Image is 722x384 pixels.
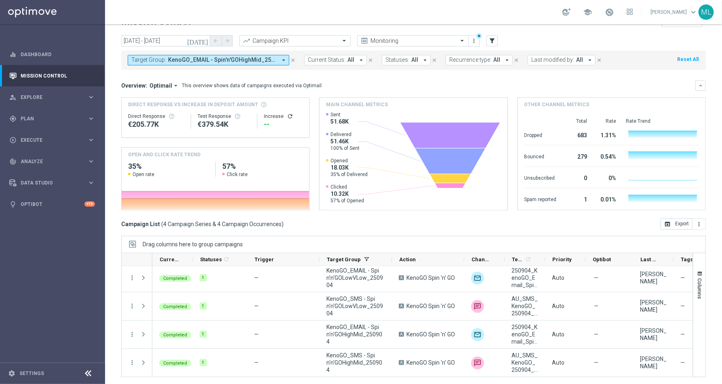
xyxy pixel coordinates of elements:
button: gps_fixed Plan keyboard_arrow_right [9,115,95,122]
div: 0.01% [597,192,617,205]
span: All [347,57,354,63]
i: keyboard_arrow_right [87,115,95,122]
button: close [513,56,520,65]
div: 0% [597,171,617,184]
span: All [411,57,418,63]
span: Calculate column [222,255,229,264]
div: Optibot [9,193,95,215]
i: arrow_drop_down [358,57,365,64]
i: open_in_browser [664,221,671,227]
span: Target Group [327,256,361,262]
h2: 57% [222,162,303,171]
span: Statuses [200,256,222,262]
button: [DATE] [186,35,210,47]
span: Data Studio [21,180,87,185]
div: lightbulb Optibot +10 [9,201,95,208]
div: €205,771 [128,120,184,129]
div: Rate [597,118,617,124]
button: Reset All [676,55,699,64]
button: play_circle_outline Execute keyboard_arrow_right [9,137,95,143]
span: — [680,302,685,310]
colored-tag: Completed [159,331,191,338]
span: 51.46K [330,138,360,145]
span: Optibot [593,256,611,262]
span: Current Status [160,256,179,262]
h3: Campaign List [121,220,284,228]
span: Auto [552,359,564,366]
img: Vonage [471,357,484,369]
div: Spam reported [524,192,557,205]
span: Direct Response VS Increase In Deposit Amount [128,101,258,108]
div: Maria Lopez Boras [640,327,667,342]
button: close [596,56,603,65]
span: KenoGO_EMAIL - Spin'n'GOLowVLow_250904 [326,267,385,289]
span: Delivered [330,131,360,138]
span: Explore [21,95,87,100]
button: track_changes Analyze keyboard_arrow_right [9,158,95,165]
i: close [432,57,437,63]
button: keyboard_arrow_down [695,80,706,91]
div: Maria Lopez Boras [640,271,667,285]
span: school [583,8,592,17]
button: Optimail arrow_drop_down [147,82,182,89]
div: This overview shows data of campaigns executed via Optimail [182,82,322,89]
div: Increase [264,113,303,120]
span: Execute [21,138,87,143]
span: KenoGO Spin 'n' GO [406,302,455,310]
a: [PERSON_NAME]keyboard_arrow_down [650,6,699,18]
span: Drag columns here to group campaigns [143,241,243,248]
button: refresh [287,113,293,120]
i: arrow_drop_down [503,57,511,64]
i: trending_up [242,37,250,45]
span: — [254,275,259,281]
input: Select date range [121,35,210,46]
ng-select: Campaign KPI [239,35,351,46]
div: Total [566,118,587,124]
span: ( [161,220,163,228]
div: 1 [200,331,207,338]
span: Last modified by: [531,57,574,63]
button: close [367,56,374,65]
span: KenoGO_SMS - Spin'n'GOHighMid_250904 [326,352,385,374]
i: more_vert [128,359,136,366]
div: Explore [9,94,87,101]
span: Auto [552,275,564,281]
div: Vonage [471,300,484,313]
div: Row Groups [143,241,243,248]
a: Optibot [21,193,84,215]
span: Last Modified By [640,256,660,262]
span: — [254,331,259,338]
div: Mission Control [9,65,95,86]
div: Data Studio keyboard_arrow_right [9,180,95,186]
div: 0 [566,171,587,184]
button: arrow_back [210,35,221,46]
span: Completed [163,304,187,309]
span: Completed [163,361,187,366]
span: — [680,331,685,338]
span: Channel [472,256,491,262]
img: Optimail [471,328,484,341]
button: close [289,56,297,65]
button: Target Group: KenoGO_EMAIL - Spin'n'GOHighMid_250904, KenoGO_EMAIL - Spin'n'GOLowVLow_250904, Ken... [128,55,289,65]
i: keyboard_arrow_right [87,157,95,165]
span: Trigger [255,256,274,262]
button: equalizer Dashboard [9,51,95,58]
div: Rate Trend [626,118,699,124]
div: Maria Lopez Boras [640,355,667,370]
div: Execute [9,136,87,144]
span: Sent [330,111,349,118]
h4: OPEN AND CLICK RATE TREND [128,151,200,158]
i: person_search [9,94,17,101]
span: 100% of Sent [330,145,360,151]
span: Priority [552,256,572,262]
div: Test Response [198,113,250,120]
button: Last modified by: All arrow_drop_down [528,55,596,65]
i: arrow_drop_down [421,57,429,64]
i: gps_fixed [9,115,17,122]
h2: 35% [128,162,209,171]
span: Columns [697,278,703,299]
img: Optimail [471,272,484,285]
